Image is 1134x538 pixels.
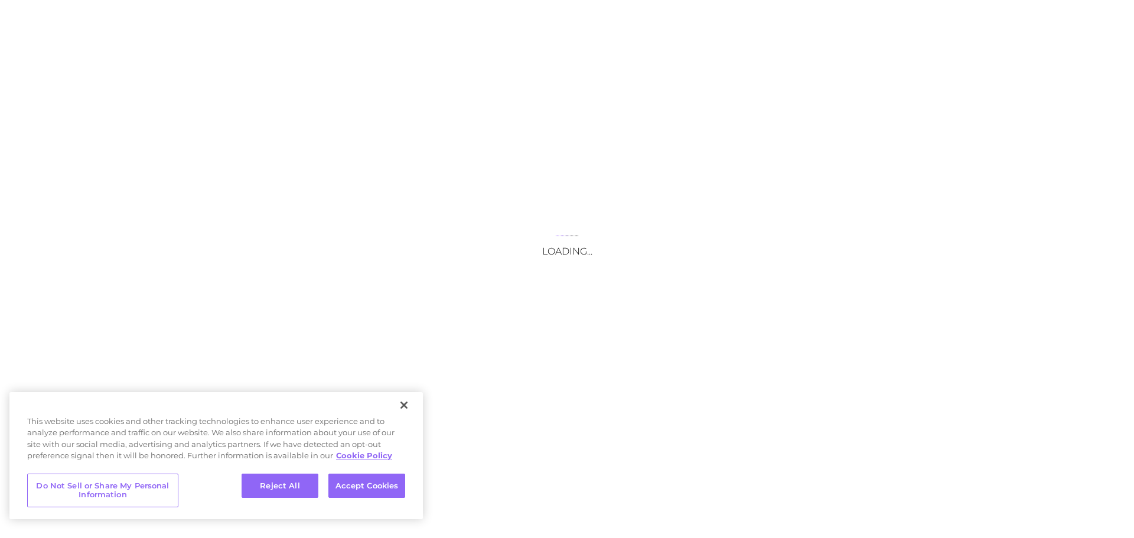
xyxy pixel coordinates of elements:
button: Close [391,392,417,418]
div: Cookie banner [9,392,423,519]
button: Accept Cookies [328,474,405,498]
div: This website uses cookies and other tracking technologies to enhance user experience and to analy... [9,416,423,468]
button: Do Not Sell or Share My Personal Information [27,474,178,507]
button: Reject All [242,474,318,498]
h3: Loading... [449,246,685,257]
a: More information about your privacy, opens in a new tab [336,451,392,460]
div: Privacy [9,392,423,519]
